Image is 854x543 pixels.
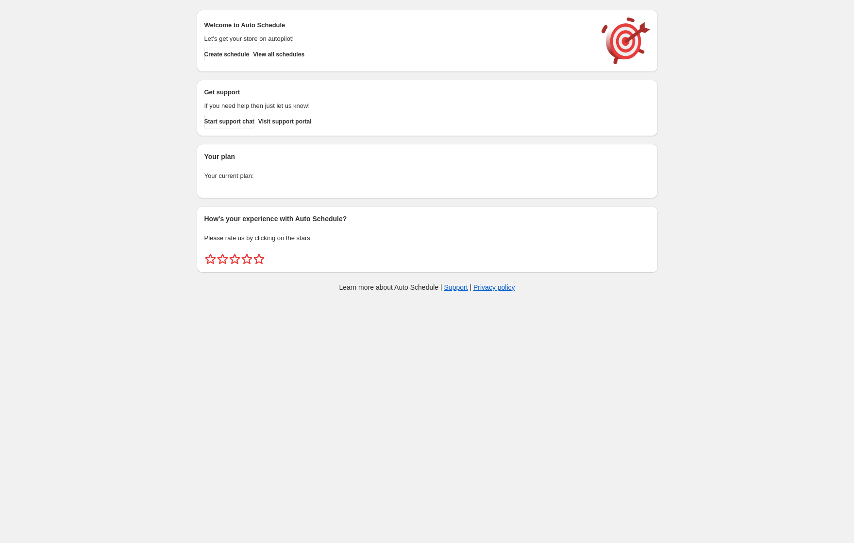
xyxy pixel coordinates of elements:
a: Visit support portal [258,115,312,128]
h2: Welcome to Auto Schedule [204,20,592,30]
p: If you need help then just let us know! [204,101,592,111]
p: Learn more about Auto Schedule | | [339,282,515,292]
span: View all schedules [253,51,304,58]
span: Start support chat [204,118,254,125]
button: Create schedule [204,48,250,61]
span: Visit support portal [258,118,312,125]
h2: Get support [204,88,592,97]
h2: Your plan [204,152,650,161]
a: Privacy policy [473,283,515,291]
a: Support [444,283,468,291]
p: Your current plan: [204,171,650,181]
a: Start support chat [204,115,254,128]
p: Please rate us by clicking on the stars [204,233,650,243]
button: View all schedules [253,48,304,61]
h2: How's your experience with Auto Schedule? [204,214,650,224]
p: Let's get your store on autopilot! [204,34,592,44]
span: Create schedule [204,51,250,58]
